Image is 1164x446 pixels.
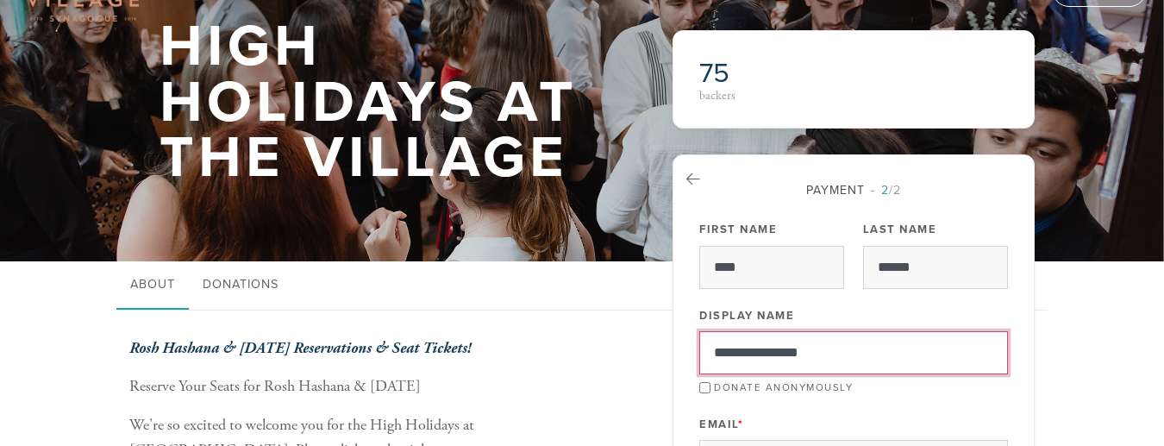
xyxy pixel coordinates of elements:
[699,222,777,237] label: First Name
[699,57,729,90] span: 75
[863,222,937,237] label: Last Name
[129,374,647,399] p: Reserve Your Seats for Rosh Hashana & [DATE]
[699,417,743,432] label: Email
[699,90,848,102] div: backers
[189,261,292,310] a: Donations
[160,19,616,186] h1: High Holidays At The Village
[116,261,189,310] a: About
[738,418,744,431] span: This field is required.
[699,308,794,324] label: Display Name
[129,338,471,358] b: Rosh Hashana & [DATE] Reservations & Seat Tickets!
[881,183,889,198] span: 2
[699,181,1008,199] div: Payment
[871,183,901,198] span: /2
[714,381,853,393] label: Donate Anonymously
